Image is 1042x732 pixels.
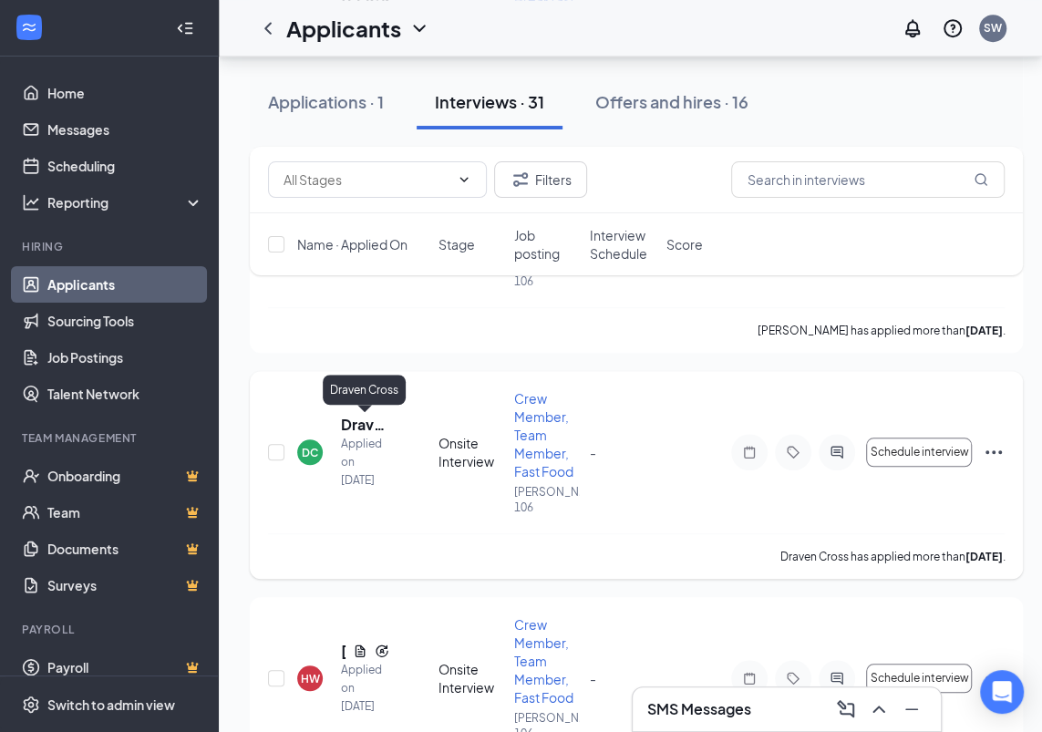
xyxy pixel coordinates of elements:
[297,235,408,253] span: Name · Applied On
[510,169,531,191] svg: Filter
[341,415,389,435] h5: Draven Cross
[302,445,318,460] div: DC
[902,17,923,39] svg: Notifications
[835,698,857,720] svg: ComposeMessage
[47,266,203,303] a: Applicants
[323,375,406,405] div: Draven Cross
[590,670,596,686] span: -
[983,441,1005,463] svg: Ellipses
[731,161,1005,198] input: Search in interviews
[47,111,203,148] a: Messages
[514,226,579,263] span: Job posting
[782,445,804,459] svg: Tag
[284,170,449,190] input: All Stages
[47,148,203,184] a: Scheduling
[47,458,203,494] a: OnboardingCrown
[590,444,596,460] span: -
[268,90,384,113] div: Applications · 1
[257,17,279,39] svg: ChevronLeft
[595,90,748,113] div: Offers and hires · 16
[965,324,1002,337] b: [DATE]
[438,434,503,470] div: Onsite Interview
[870,446,968,459] span: Schedule interview
[341,641,346,661] h5: [PERSON_NAME]
[22,696,40,714] svg: Settings
[375,644,389,658] svg: Reapply
[965,550,1002,563] b: [DATE]
[974,172,988,187] svg: MagnifyingGlass
[866,438,972,467] button: Schedule interview
[514,616,573,706] span: Crew Member, Team Member, Fast Food
[47,303,203,339] a: Sourcing Tools
[341,661,389,716] div: Applied on [DATE]
[22,622,200,637] div: Payroll
[826,445,848,459] svg: ActiveChat
[494,161,587,198] button: Filter Filters
[647,699,751,719] h3: SMS Messages
[757,323,1005,338] p: [PERSON_NAME] has applied more than .
[665,235,702,253] span: Score
[738,445,760,459] svg: Note
[47,531,203,567] a: DocumentsCrown
[47,649,203,686] a: PayrollCrown
[438,660,503,696] div: Onsite Interview
[47,567,203,603] a: SurveysCrown
[286,13,401,44] h1: Applicants
[901,698,923,720] svg: Minimize
[514,484,579,515] p: [PERSON_NAME]'s 106
[22,430,200,446] div: Team Management
[47,696,175,714] div: Switch to admin view
[22,193,40,211] svg: Analysis
[984,20,1002,36] div: SW
[47,339,203,376] a: Job Postings
[866,664,972,693] button: Schedule interview
[868,698,890,720] svg: ChevronUp
[980,670,1024,714] div: Open Intercom Messenger
[408,17,430,39] svg: ChevronDown
[438,235,475,253] span: Stage
[514,390,573,479] span: Crew Member, Team Member, Fast Food
[826,671,848,686] svg: ActiveChat
[782,671,804,686] svg: Tag
[20,18,38,36] svg: WorkstreamLogo
[47,193,204,211] div: Reporting
[301,671,320,686] div: HW
[897,695,926,724] button: Minimize
[341,435,389,490] div: Applied on [DATE]
[831,695,861,724] button: ComposeMessage
[47,376,203,412] a: Talent Network
[47,494,203,531] a: TeamCrown
[779,549,1005,564] p: Draven Cross has applied more than .
[590,226,655,263] span: Interview Schedule
[353,644,367,658] svg: Document
[47,75,203,111] a: Home
[942,17,964,39] svg: QuestionInfo
[435,90,544,113] div: Interviews · 31
[457,172,471,187] svg: ChevronDown
[176,19,194,37] svg: Collapse
[22,239,200,254] div: Hiring
[983,667,1005,689] svg: Ellipses
[864,695,893,724] button: ChevronUp
[738,671,760,686] svg: Note
[870,672,968,685] span: Schedule interview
